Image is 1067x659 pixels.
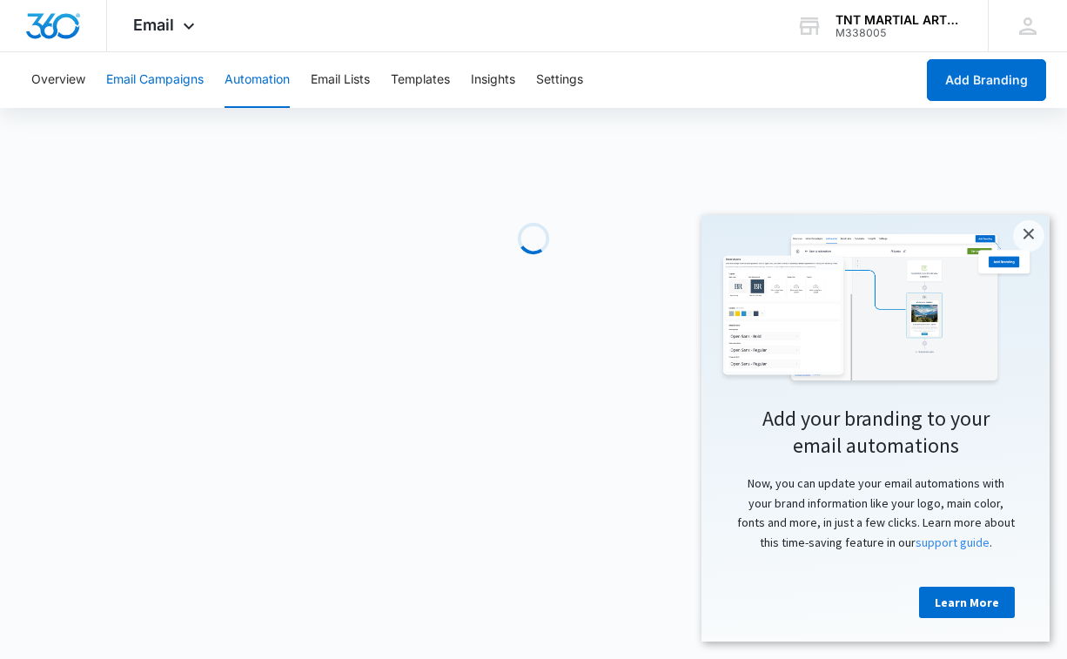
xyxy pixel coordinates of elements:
[31,52,85,108] button: Overview
[311,52,370,108] button: Email Lists
[536,52,583,108] button: Settings
[471,52,515,108] button: Insights
[17,259,331,337] p: Now, you can update your email automations with your brand information like your logo, main color...
[133,16,174,34] span: Email
[312,5,343,37] a: Close modal
[835,13,963,27] div: account name
[391,52,450,108] button: Templates
[835,27,963,39] div: account id
[214,319,288,335] a: support guide
[218,372,313,403] a: Learn More
[106,52,204,108] button: Email Campaigns
[225,52,290,108] button: Automation
[17,190,331,244] h2: Add your branding to your email automations
[927,59,1046,101] button: Add Branding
